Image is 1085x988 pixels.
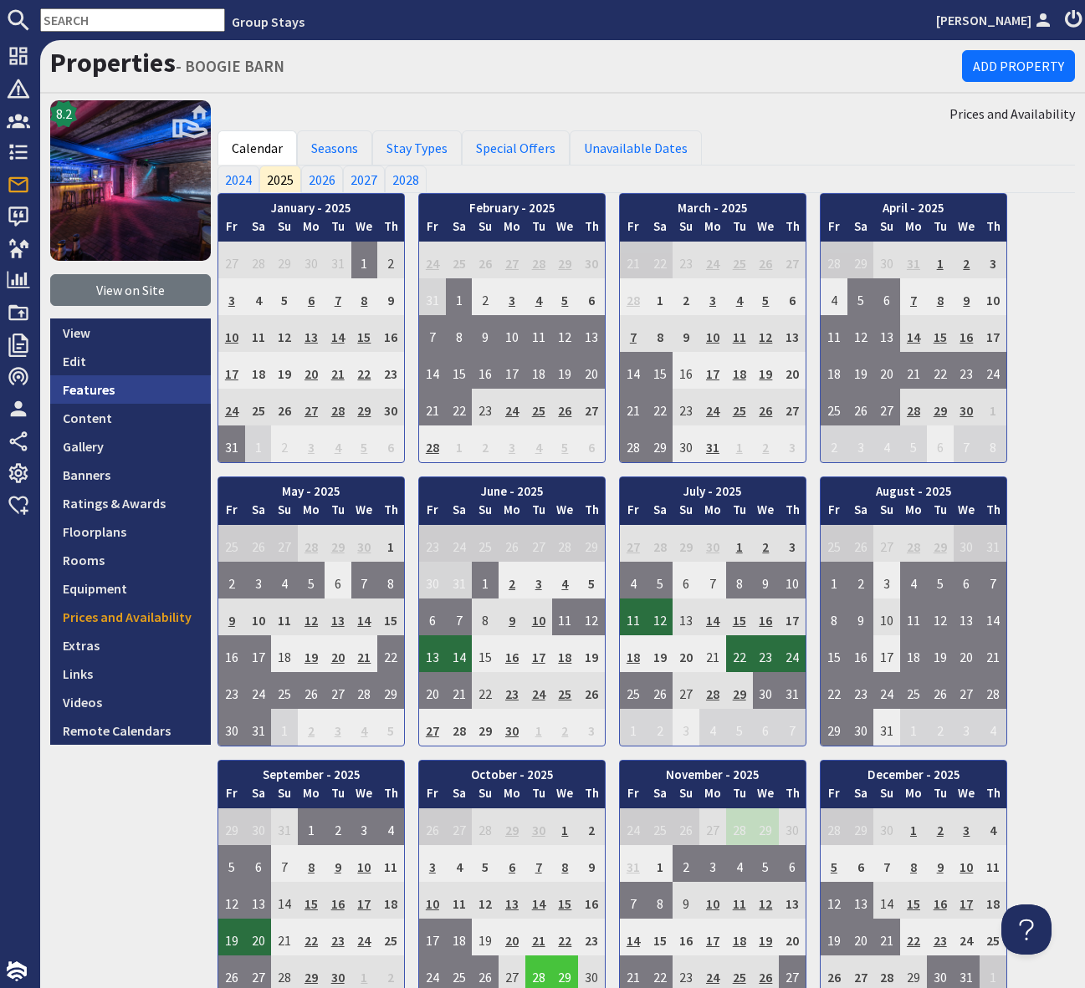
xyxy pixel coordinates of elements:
[218,130,297,166] a: Calendar
[620,315,647,352] td: 7
[699,315,726,352] td: 10
[245,562,272,598] td: 3
[271,242,298,278] td: 29
[351,242,378,278] td: 1
[232,13,305,30] a: Group Stays
[779,352,806,389] td: 20
[578,425,605,462] td: 6
[472,389,499,425] td: 23
[56,104,72,124] span: 8.2
[673,242,699,278] td: 23
[525,352,552,389] td: 18
[900,525,927,562] td: 28
[699,425,726,462] td: 31
[446,389,473,425] td: 22
[176,56,284,76] small: - BOOGIE BARN
[525,501,552,525] th: Tu
[647,389,673,425] td: 22
[873,242,900,278] td: 30
[873,525,900,562] td: 27
[552,217,579,242] th: We
[578,242,605,278] td: 30
[821,501,847,525] th: Fr
[372,130,462,166] a: Stay Types
[647,425,673,462] td: 29
[980,525,1006,562] td: 31
[980,315,1006,352] td: 17
[873,501,900,525] th: Su
[499,315,525,352] td: 10
[726,425,753,462] td: 1
[726,389,753,425] td: 25
[753,425,780,462] td: 2
[351,278,378,315] td: 8
[620,425,647,462] td: 28
[873,352,900,389] td: 20
[647,278,673,315] td: 1
[927,525,954,562] td: 29
[578,352,605,389] td: 20
[699,217,726,242] th: Mo
[462,130,570,166] a: Special Offers
[218,217,245,242] th: Fr
[50,517,211,546] a: Floorplans
[980,278,1006,315] td: 10
[699,352,726,389] td: 17
[578,389,605,425] td: 27
[620,242,647,278] td: 21
[552,425,579,462] td: 5
[446,425,473,462] td: 1
[726,315,753,352] td: 11
[419,425,446,462] td: 28
[927,242,954,278] td: 1
[753,389,780,425] td: 26
[40,8,225,32] input: SEARCH
[50,432,211,461] a: Gallery
[499,425,525,462] td: 3
[472,315,499,352] td: 9
[673,217,699,242] th: Su
[673,389,699,425] td: 23
[351,315,378,352] td: 15
[472,425,499,462] td: 2
[873,315,900,352] td: 13
[552,501,579,525] th: We
[673,501,699,525] th: Su
[552,352,579,389] td: 19
[472,525,499,562] td: 25
[954,525,980,562] td: 30
[419,242,446,278] td: 24
[218,477,404,502] th: May - 2025
[377,525,404,562] td: 1
[525,389,552,425] td: 25
[873,278,900,315] td: 6
[298,217,325,242] th: Mo
[578,501,605,525] th: Th
[954,315,980,352] td: 16
[570,130,702,166] a: Unavailable Dates
[821,352,847,389] td: 18
[245,278,272,315] td: 4
[980,352,1006,389] td: 24
[325,352,351,389] td: 21
[620,389,647,425] td: 21
[446,315,473,352] td: 8
[900,242,927,278] td: 31
[50,688,211,716] a: Videos
[50,46,176,79] a: Properties
[351,217,378,242] th: We
[980,425,1006,462] td: 8
[949,104,1075,124] a: Prices and Availability
[962,50,1075,82] a: Add Property
[50,375,211,404] a: Features
[50,274,211,306] a: View on Site
[50,100,211,261] a: BOOGIE BARN's icon8.2
[927,352,954,389] td: 22
[245,525,272,562] td: 26
[578,315,605,352] td: 13
[900,389,927,425] td: 28
[50,489,211,517] a: Ratings & Awards
[271,389,298,425] td: 26
[954,242,980,278] td: 2
[499,242,525,278] td: 27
